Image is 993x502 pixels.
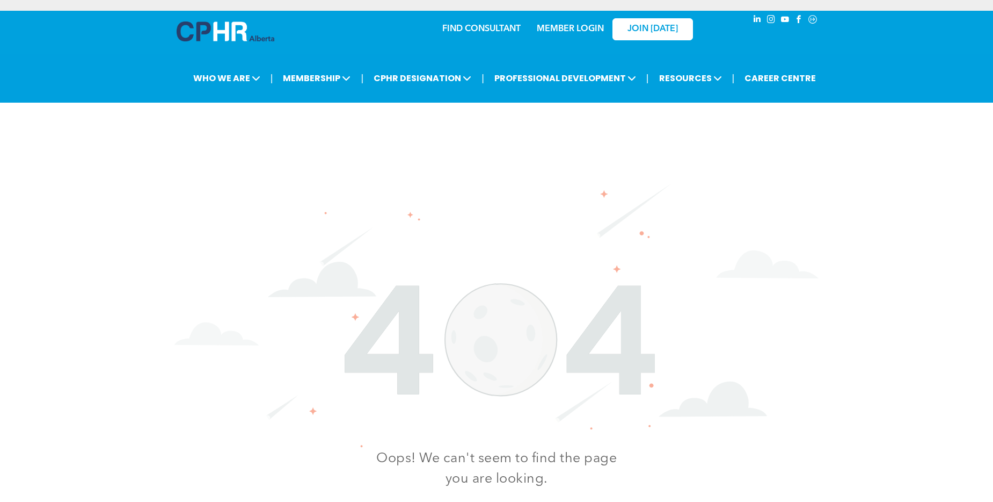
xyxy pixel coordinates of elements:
[627,24,678,34] span: JOIN [DATE]
[646,67,649,89] li: |
[807,13,819,28] a: Social network
[491,68,639,88] span: PROFESSIONAL DEVELOPMENT
[537,25,604,33] a: MEMBER LOGIN
[656,68,725,88] span: RESOURCES
[481,67,484,89] li: |
[732,67,735,89] li: |
[741,68,819,88] a: CAREER CENTRE
[271,67,273,89] li: |
[190,68,264,88] span: WHO WE ARE
[177,21,274,41] img: A blue and white logo for cp alberta
[370,68,474,88] span: CPHR DESIGNATION
[793,13,805,28] a: facebook
[280,68,354,88] span: MEMBERSHIP
[751,13,763,28] a: linkedin
[779,13,791,28] a: youtube
[765,13,777,28] a: instagram
[376,452,617,486] span: Oops! We can't seem to find the page you are looking.
[174,183,819,448] img: The number 404 is surrounded by clouds and stars on a white background.
[361,67,363,89] li: |
[442,25,521,33] a: FIND CONSULTANT
[612,18,693,40] a: JOIN [DATE]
